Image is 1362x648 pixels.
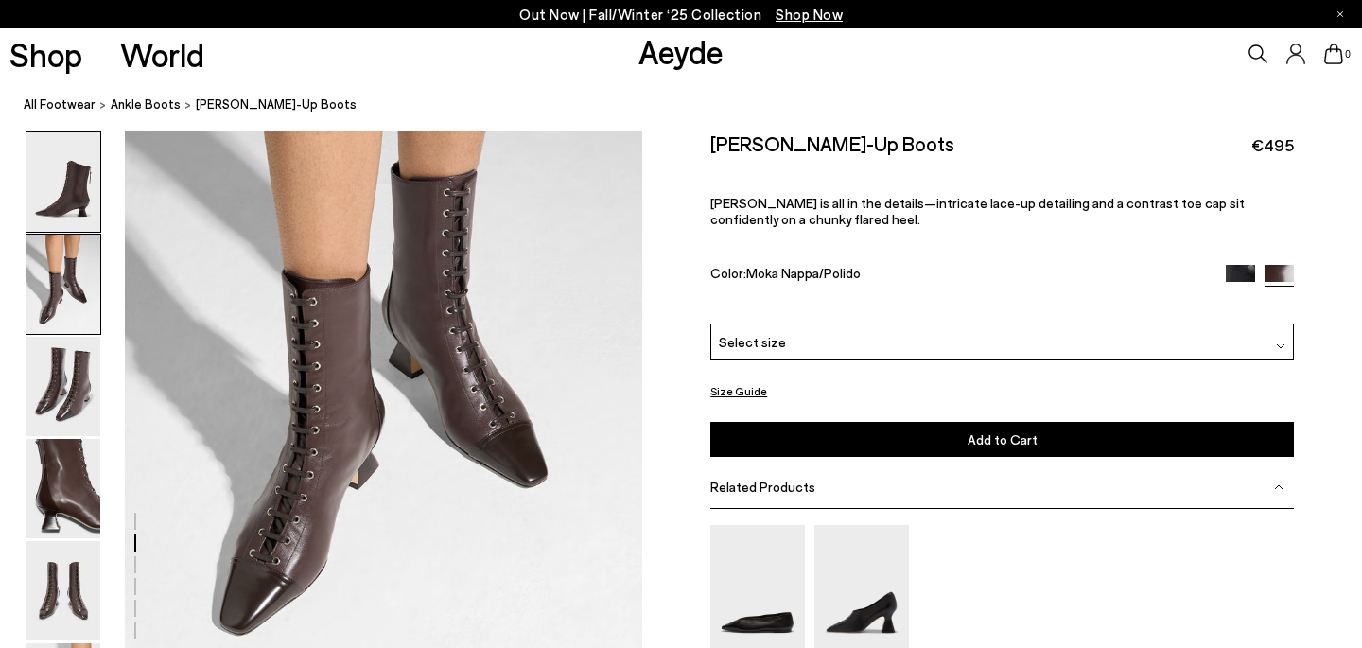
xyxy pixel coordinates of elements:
[776,6,843,23] span: Navigate to /collections/new-in
[196,95,357,114] span: [PERSON_NAME]-Up Boots
[746,264,861,280] span: Moka Nappa/Polido
[1324,44,1343,64] a: 0
[9,38,82,71] a: Shop
[120,38,204,71] a: World
[710,479,815,495] span: Related Products
[111,96,181,112] span: ankle boots
[710,264,1207,286] div: Color:
[111,95,181,114] a: ankle boots
[1274,482,1283,492] img: svg%3E
[24,79,1362,131] nav: breadcrumb
[710,379,767,403] button: Size Guide
[26,235,100,334] img: Gwen Lace-Up Boots - Image 2
[710,422,1294,457] button: Add to Cart
[26,541,100,640] img: Gwen Lace-Up Boots - Image 5
[26,439,100,538] img: Gwen Lace-Up Boots - Image 4
[710,131,954,155] h2: [PERSON_NAME]-Up Boots
[710,195,1294,227] p: [PERSON_NAME] is all in the details—intricate lace-up detailing and a contrast toe cap sit confid...
[1251,133,1294,157] span: €495
[719,332,786,352] span: Select size
[1276,342,1285,351] img: svg%3E
[24,95,96,114] a: All Footwear
[968,431,1038,447] span: Add to Cart
[1343,49,1353,60] span: 0
[519,3,843,26] p: Out Now | Fall/Winter ‘25 Collection
[26,337,100,436] img: Gwen Lace-Up Boots - Image 3
[638,31,724,71] a: Aeyde
[26,132,100,232] img: Gwen Lace-Up Boots - Image 1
